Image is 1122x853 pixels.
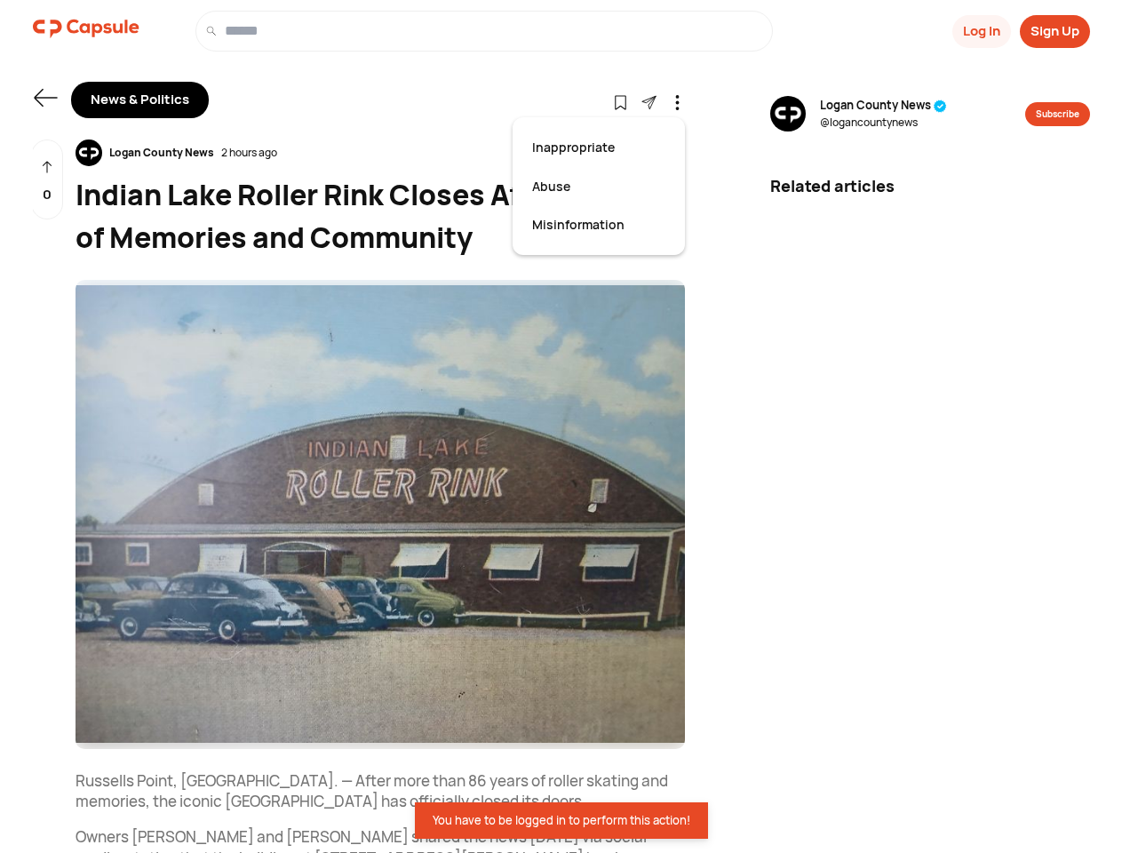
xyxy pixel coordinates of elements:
[433,813,690,828] div: You have to be logged in to perform this action!
[523,167,674,206] div: Abuse
[770,174,1090,198] div: Related articles
[71,82,209,118] div: News & Politics
[102,145,221,161] div: Logan County News
[221,145,277,161] div: 2 hours ago
[820,97,947,115] span: Logan County News
[952,15,1011,48] button: Log In
[33,11,139,52] a: logo
[1020,15,1090,48] button: Sign Up
[76,173,685,259] div: Indian Lake Roller Rink Closes After 86 Years of Memories and Community
[523,128,674,167] div: Inappropriate
[934,100,947,113] img: tick
[76,770,685,813] p: Russells Point, [GEOGRAPHIC_DATA]. — After more than 86 years of roller skating and memories, the...
[1025,102,1090,126] button: Subscribe
[820,115,947,131] span: @ logancountynews
[523,205,674,244] div: Misinformation
[76,280,685,749] img: resizeImage
[33,11,139,46] img: logo
[770,96,806,132] img: resizeImage
[76,140,102,166] img: resizeImage
[43,185,52,205] p: 0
